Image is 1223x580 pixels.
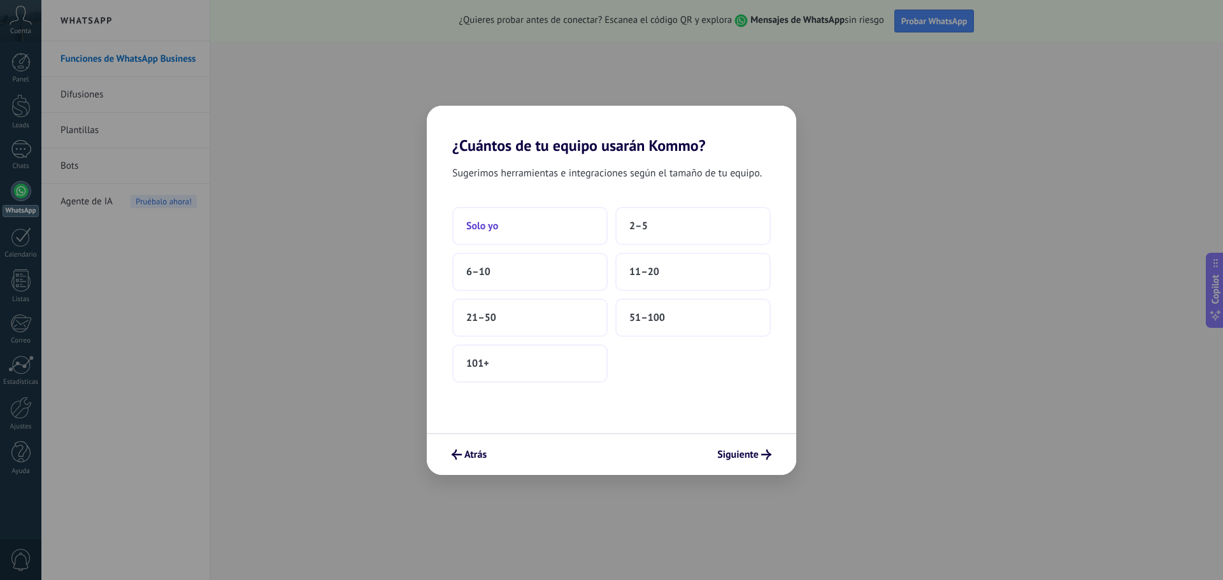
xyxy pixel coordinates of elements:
[427,106,796,155] h2: ¿Cuántos de tu equipo usarán Kommo?
[466,220,498,232] span: Solo yo
[629,265,659,278] span: 11–20
[712,444,777,465] button: Siguiente
[452,165,762,181] span: Sugerimos herramientas e integraciones según el tamaño de tu equipo.
[615,299,771,337] button: 51–100
[466,311,496,324] span: 21–50
[629,311,665,324] span: 51–100
[446,444,492,465] button: Atrás
[452,299,608,337] button: 21–50
[717,450,759,459] span: Siguiente
[452,344,608,383] button: 101+
[466,357,489,370] span: 101+
[466,265,490,278] span: 6–10
[615,207,771,245] button: 2–5
[464,450,487,459] span: Atrás
[629,220,648,232] span: 2–5
[615,253,771,291] button: 11–20
[452,253,608,291] button: 6–10
[452,207,608,245] button: Solo yo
